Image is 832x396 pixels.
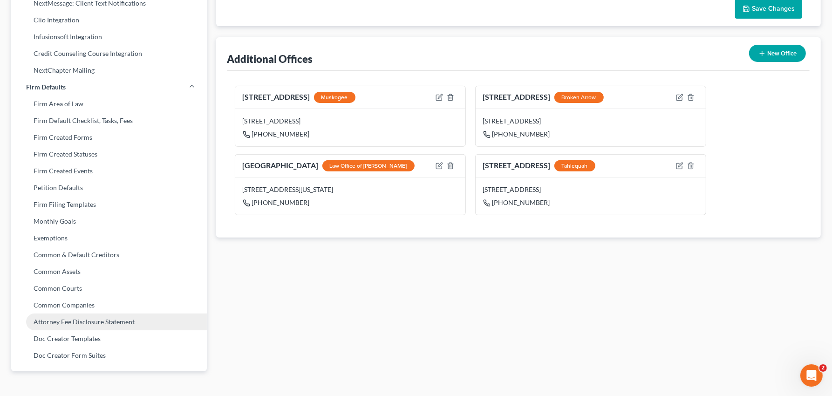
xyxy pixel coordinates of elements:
div: [STREET_ADDRESS] [243,116,458,126]
span: [PHONE_NUMBER] [252,198,310,206]
a: Common & Default Creditors [11,246,207,263]
a: Doc Creator Form Suites [11,347,207,364]
div: [STREET_ADDRESS] [483,185,698,194]
div: Tahlequah [554,160,595,171]
a: Attorney Fee Disclosure Statement [11,314,207,330]
a: Firm Created Statuses [11,146,207,163]
span: Firm Defaults [26,82,66,92]
span: Save Changes [752,5,795,13]
a: Firm Area of Law [11,96,207,112]
div: Additional Offices [227,52,313,66]
a: Doc Creator Templates [11,330,207,347]
a: Infusionsoft Integration [11,28,207,45]
a: Firm Filing Templates [11,196,207,213]
div: [STREET_ADDRESS] [483,92,604,103]
div: [STREET_ADDRESS][US_STATE] [243,185,458,194]
a: Monthly Goals [11,213,207,230]
span: [PHONE_NUMBER] [492,130,550,138]
div: Broken Arrow [554,92,604,103]
div: [GEOGRAPHIC_DATA] [243,160,415,172]
a: Firm Created Forms [11,129,207,146]
span: 2 [819,364,827,372]
iframe: Intercom live chat [800,364,823,387]
span: [PHONE_NUMBER] [492,198,550,206]
a: Common Companies [11,297,207,314]
a: NextChapter Mailing [11,62,207,79]
div: [STREET_ADDRESS] [243,92,355,103]
a: Exemptions [11,230,207,246]
div: [STREET_ADDRESS] [483,160,595,172]
a: Common Courts [11,280,207,297]
div: [STREET_ADDRESS] [483,116,698,126]
span: [PHONE_NUMBER] [252,130,310,138]
div: Law Office of [PERSON_NAME] [322,160,415,171]
a: Clio Integration [11,12,207,28]
a: Firm Default Checklist, Tasks, Fees [11,112,207,129]
a: Firm Defaults [11,79,207,96]
a: Petition Defaults [11,179,207,196]
a: Firm Created Events [11,163,207,179]
a: Common Assets [11,263,207,280]
div: Muskogee [314,92,355,103]
a: Credit Counseling Course Integration [11,45,207,62]
button: New Office [749,45,806,62]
